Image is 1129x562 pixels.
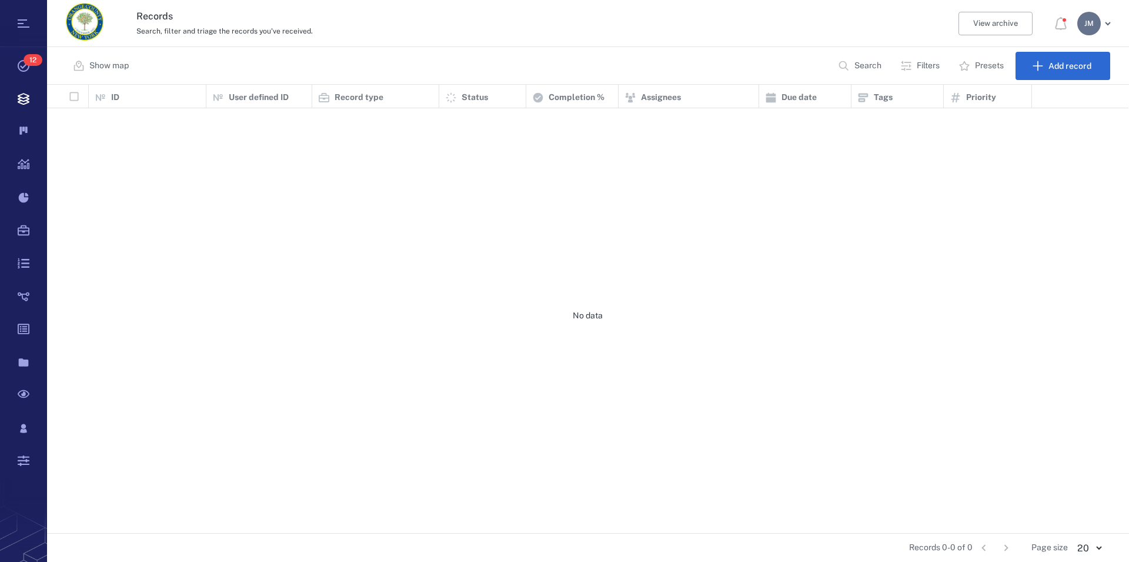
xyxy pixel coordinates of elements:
[66,52,138,80] button: Show map
[854,60,881,72] p: Search
[966,92,996,104] p: Priority
[229,92,289,104] p: User defined ID
[958,12,1033,35] button: View archive
[975,60,1004,72] p: Presets
[89,60,129,72] p: Show map
[917,60,940,72] p: Filters
[831,52,891,80] button: Search
[951,52,1013,80] button: Presets
[1031,542,1068,554] span: Page size
[136,9,777,24] h3: Records
[973,538,1017,557] nav: pagination navigation
[641,92,681,104] p: Assignees
[1016,52,1110,80] button: Add record
[24,54,42,66] span: 12
[1068,541,1110,555] div: 20
[335,92,383,104] p: Record type
[111,92,119,104] p: ID
[136,27,313,35] span: Search, filter and triage the records you've received.
[462,92,488,104] p: Status
[893,52,949,80] button: Filters
[47,108,1128,524] div: No data
[1077,12,1115,35] button: JM
[66,3,103,41] img: Orange County Planning Department logo
[874,92,893,104] p: Tags
[1077,12,1101,35] div: J M
[781,92,817,104] p: Due date
[549,92,604,104] p: Completion %
[909,542,973,554] span: Records 0-0 of 0
[66,3,103,45] a: Go home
